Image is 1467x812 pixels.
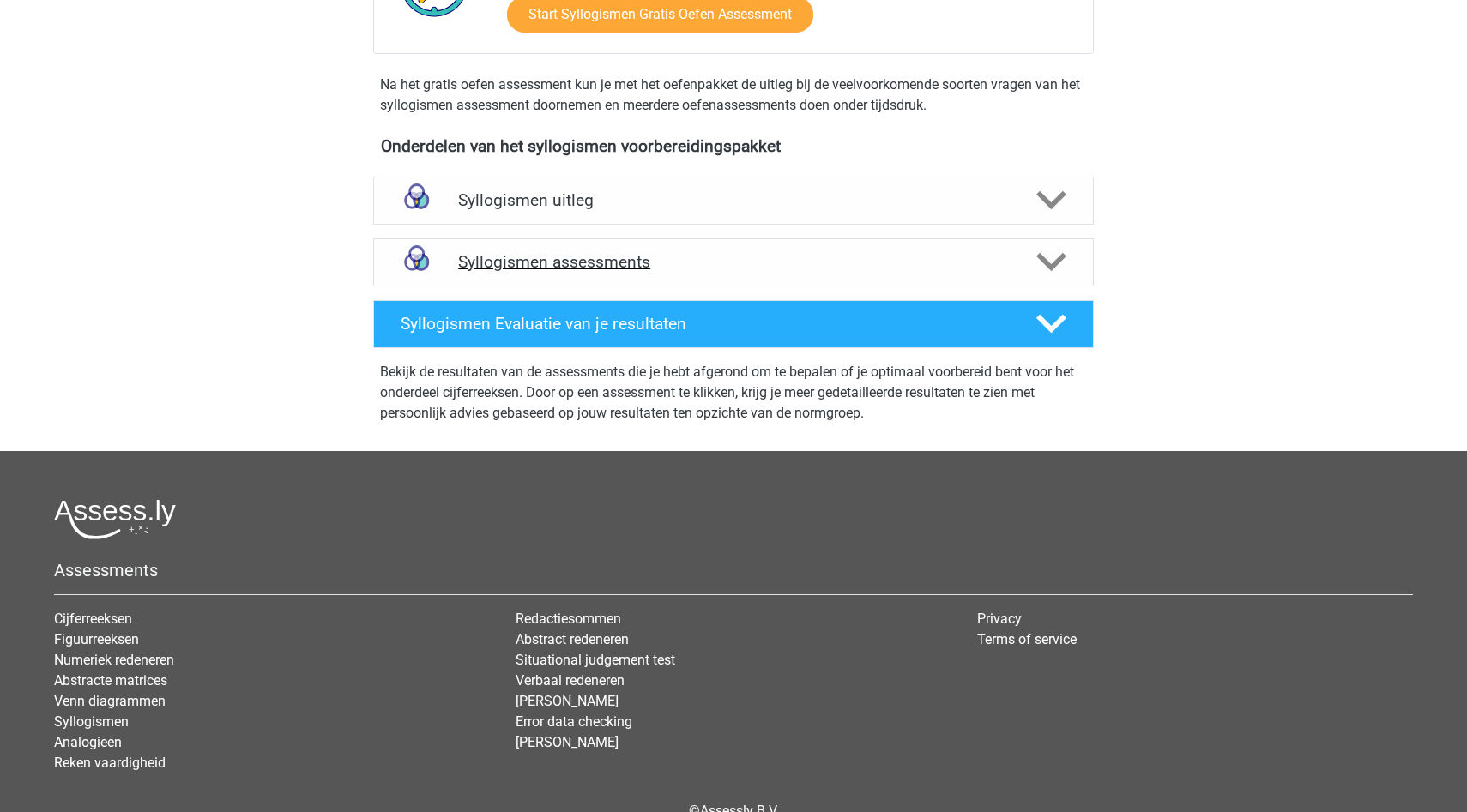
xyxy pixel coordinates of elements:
h4: Syllogismen assessments [458,252,1009,272]
a: Redactiesommen [516,611,621,627]
img: Assessly logo [54,499,176,539]
a: Cijferreeksen [54,611,132,627]
a: Privacy [977,611,1022,627]
img: syllogismen assessments [395,240,438,284]
a: [PERSON_NAME] [516,693,619,709]
a: Numeriek redeneren [54,652,174,668]
a: Abstract redeneren [516,631,629,647]
a: Abstracte matrices [54,672,167,689]
h4: Syllogismen uitleg [458,190,1009,210]
img: syllogismen uitleg [395,178,438,222]
h5: Assessments [54,560,1413,580]
div: Na het gratis oefen assessment kun je met het oefenpakket de uitleg bij de veelvoorkomende soorte... [373,75,1094,116]
a: Situational judgement test [516,652,675,668]
a: Analogieen [54,734,122,750]
p: Bekijk de resultaten van de assessments die je hebt afgerond om te bepalen of je optimaal voorber... [380,362,1087,424]
a: Syllogismen [54,713,129,730]
a: Reken vaardigheid [54,755,166,771]
a: Syllogismen Evaluatie van je resultaten [366,300,1101,348]
a: assessments Syllogismen assessments [366,238,1101,286]
a: [PERSON_NAME] [516,734,619,750]
h4: Syllogismen Evaluatie van je resultaten [401,314,1009,334]
a: Venn diagrammen [54,693,166,709]
h4: Onderdelen van het syllogismen voorbereidingspakket [381,136,1086,156]
a: Error data checking [516,713,632,730]
a: Figuurreeksen [54,631,139,647]
a: Terms of service [977,631,1077,647]
a: Verbaal redeneren [516,672,625,689]
a: uitleg Syllogismen uitleg [366,177,1101,225]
